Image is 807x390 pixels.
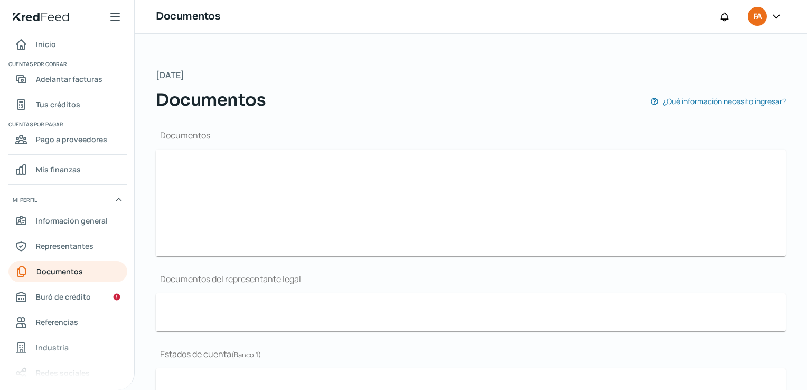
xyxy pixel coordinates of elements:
[36,38,56,51] span: Inicio
[8,129,127,150] a: Pago a proveedores
[36,315,78,329] span: Referencias
[36,290,91,303] span: Buró de crédito
[156,129,786,141] h1: Documentos
[156,9,220,24] h1: Documentos
[8,69,127,90] a: Adelantar facturas
[663,95,786,108] span: ¿Qué información necesito ingresar?
[156,68,184,83] span: [DATE]
[36,98,80,111] span: Tus créditos
[231,350,261,359] span: ( Banco 1 )
[8,210,127,231] a: Información general
[8,261,127,282] a: Documentos
[156,87,266,113] span: Documentos
[36,239,93,253] span: Representantes
[36,214,108,227] span: Información general
[8,286,127,308] a: Buró de crédito
[8,159,127,180] a: Mis finanzas
[8,236,127,257] a: Representantes
[8,59,126,69] span: Cuentas por cobrar
[753,11,762,23] span: FA
[8,312,127,333] a: Referencias
[36,366,90,379] span: Redes sociales
[8,34,127,55] a: Inicio
[8,337,127,358] a: Industria
[36,265,83,278] span: Documentos
[156,273,786,285] h1: Documentos del representante legal
[156,348,786,360] h1: Estados de cuenta
[36,341,69,354] span: Industria
[8,363,127,384] a: Redes sociales
[8,94,127,115] a: Tus créditos
[36,163,81,176] span: Mis finanzas
[36,133,107,146] span: Pago a proveedores
[13,195,37,205] span: Mi perfil
[36,72,102,86] span: Adelantar facturas
[8,119,126,129] span: Cuentas por pagar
